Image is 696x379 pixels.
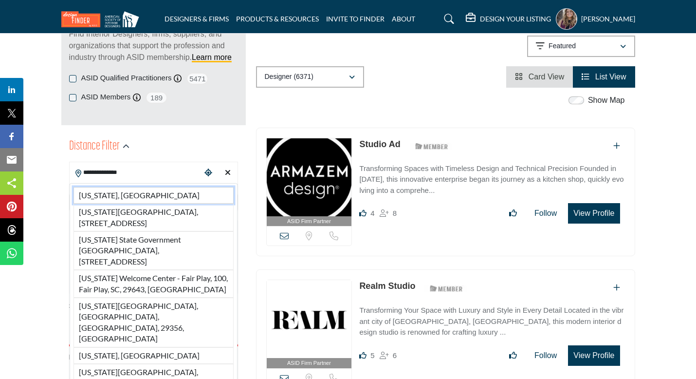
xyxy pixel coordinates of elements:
span: ASID Firm Partner [287,217,331,226]
span: N/A [69,352,80,362]
a: Learn more [192,53,232,61]
p: Studio Ad [359,138,400,151]
h5: [PERSON_NAME] [581,14,635,24]
span: ASID Firm Partner [287,359,331,367]
a: Add To List [613,284,620,292]
a: View Card [515,73,564,81]
li: Card View [506,66,573,88]
li: [US_STATE][GEOGRAPHIC_DATA], [STREET_ADDRESS] [73,204,234,231]
div: Search within: [69,301,238,311]
a: ASID Firm Partner [267,138,352,227]
a: DESIGNERS & FIRMS [165,15,229,23]
a: Transforming Spaces with Timeless Design and Technical Precision Founded in [DATE], this innovati... [359,157,624,196]
img: Realm Studio [267,280,352,358]
input: Search Location [70,163,201,182]
li: [US_STATE], [GEOGRAPHIC_DATA] [73,187,234,204]
li: [US_STATE] State Government [GEOGRAPHIC_DATA], [STREET_ADDRESS] [73,231,234,270]
p: Featured [549,41,576,51]
input: ASID Qualified Practitioners checkbox [69,75,76,82]
a: View List [582,73,626,81]
li: [US_STATE] Welcome Center - Fair Play, 100, Fair Play, SC, 29643, [GEOGRAPHIC_DATA] [73,270,234,298]
p: Find Interior Designers, firms, suppliers, and organizations that support the profession and indu... [69,28,238,63]
div: Choose your current location [201,163,216,184]
h5: DESIGN YOUR LISTING [480,15,551,23]
img: Studio Ad [267,138,352,216]
a: PRODUCTS & RESOURCES [236,15,319,23]
a: Add To List [613,142,620,150]
a: Realm Studio [359,281,415,291]
button: View Profile [568,203,620,224]
div: DESIGN YOUR LISTING [466,13,551,25]
label: ASID Qualified Practitioners [81,73,172,84]
a: ASID Firm Partner [267,280,352,368]
img: ASID Members Badge Icon [424,282,468,294]
button: Designer (6371) [256,66,364,88]
button: Follow [528,204,563,223]
span: 8 [393,209,397,217]
p: Transforming Spaces with Timeless Design and Technical Precision Founded in [DATE], this innovati... [359,163,624,196]
button: Follow [528,346,563,365]
span: 4 [370,209,374,217]
span: 5 [370,351,374,360]
span: 189 [146,92,167,104]
span: 6 [393,351,397,360]
h2: Distance Filter [69,138,120,155]
div: Clear search location [220,163,235,184]
input: ASID Members checkbox [69,94,76,101]
label: Show Map [588,95,625,106]
button: Like listing [503,346,523,365]
i: Likes [359,352,366,359]
p: Transforming Your Space with Luxury and Style in Every Detail Located in the vibrant city of [GEO... [359,305,624,338]
a: Studio Ad [359,139,400,149]
img: Site Logo [61,11,144,27]
span: 5471 [186,73,208,85]
span: Card View [529,73,565,81]
button: View Profile [568,345,620,366]
button: Show hide supplier dropdown [556,8,577,30]
div: Followers [380,350,397,361]
i: Likes [359,209,366,217]
div: Followers [380,208,397,219]
button: Like listing [503,204,523,223]
a: INVITE TO FINDER [326,15,385,23]
span: List View [595,73,626,81]
button: Featured [527,36,635,57]
a: Search [435,11,460,27]
li: [US_STATE], [GEOGRAPHIC_DATA] [73,347,234,364]
li: [US_STATE][GEOGRAPHIC_DATA], [GEOGRAPHIC_DATA], [GEOGRAPHIC_DATA], 29356, [GEOGRAPHIC_DATA] [73,298,234,347]
a: Transforming Your Space with Luxury and Style in Every Detail Located in the vibrant city of [GEO... [359,299,624,338]
li: List View [573,66,635,88]
a: ABOUT [392,15,415,23]
label: ASID Members [81,92,131,103]
p: Designer (6371) [265,72,313,82]
img: ASID Members Badge Icon [410,140,454,152]
p: Realm Studio [359,280,415,293]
